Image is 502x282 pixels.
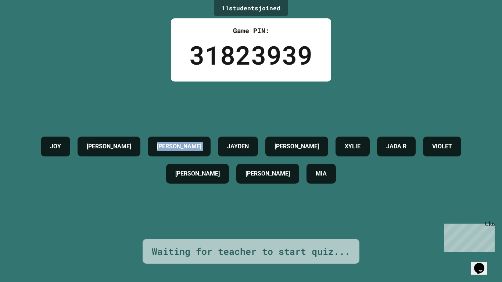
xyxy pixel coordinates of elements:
[87,142,131,151] h4: [PERSON_NAME]
[152,245,350,258] div: Waiting for teacher to start quiz...
[441,221,495,252] iframe: chat widget
[316,169,327,178] h4: MIA
[175,169,220,178] h4: [PERSON_NAME]
[50,142,61,151] h4: JOY
[345,142,361,151] h4: XYLIE
[157,142,201,151] h4: [PERSON_NAME]
[471,253,495,275] iframe: chat widget
[227,142,249,151] h4: JAYDEN
[189,26,313,36] div: Game PIN:
[432,142,452,151] h4: VIOLET
[386,142,406,151] h4: JADA R
[245,169,290,178] h4: [PERSON_NAME]
[189,36,313,74] div: 31823939
[275,142,319,151] h4: [PERSON_NAME]
[3,3,51,47] div: Chat with us now!Close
